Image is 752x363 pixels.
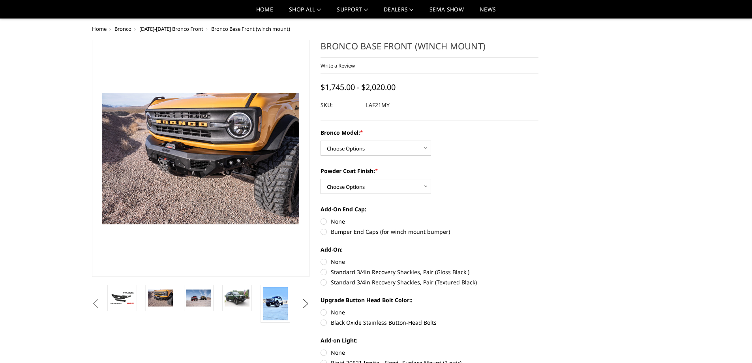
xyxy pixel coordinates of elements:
[384,7,414,18] a: Dealers
[110,291,135,305] img: Freedom Series - Bronco Base Front Bumper
[321,308,538,316] label: None
[289,7,321,18] a: shop all
[321,82,396,92] span: $1,745.00 - $2,020.00
[300,298,311,310] button: Next
[321,278,538,286] label: Standard 3/4in Recovery Shackles, Pair (Textured Black)
[263,287,288,320] img: Bronco Base Front (winch mount)
[429,7,464,18] a: SEMA Show
[211,25,290,32] span: Bronco Base Front (winch mount)
[366,98,390,112] dd: LAF21MY
[321,336,538,344] label: Add-on Light:
[256,7,273,18] a: Home
[321,128,538,137] label: Bronco Model:
[321,318,538,327] label: Black Oxide Stainless Button-Head Bolts
[321,62,355,69] a: Write a Review
[713,325,752,363] iframe: Chat Widget
[337,7,368,18] a: Support
[225,290,249,306] img: Bronco Base Front (winch mount)
[90,298,102,310] button: Previous
[321,268,538,276] label: Standard 3/4in Recovery Shackles, Pair (Gloss Black )
[321,205,538,213] label: Add-On End Cap:
[321,348,538,357] label: None
[148,290,173,306] img: Bronco Base Front (winch mount)
[114,25,131,32] a: Bronco
[92,40,310,277] a: Freedom Series - Bronco Base Front Bumper
[480,7,496,18] a: News
[139,25,203,32] a: [DATE]-[DATE] Bronco Front
[321,167,538,175] label: Powder Coat Finish:
[321,98,360,112] dt: SKU:
[321,245,538,254] label: Add-On:
[186,290,211,306] img: Bronco Base Front (winch mount)
[321,296,538,304] label: Upgrade Button Head Bolt Color::
[321,40,538,58] h1: Bronco Base Front (winch mount)
[321,217,538,226] label: None
[92,25,107,32] a: Home
[321,228,538,236] label: Bumper End Caps (for winch mount bumper)
[321,258,538,266] label: None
